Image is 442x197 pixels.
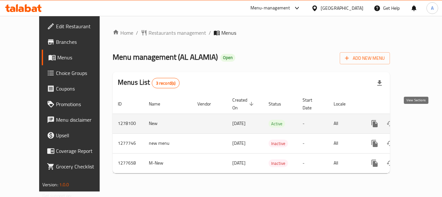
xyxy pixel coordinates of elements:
li: / [136,29,138,37]
span: Active [269,120,285,128]
a: Home [113,29,133,37]
td: - [297,133,328,153]
td: M-New [144,153,192,173]
td: new menu [144,133,192,153]
div: Export file [372,75,387,91]
th: Actions [362,94,434,114]
a: Coverage Report [42,143,113,159]
span: Inactive [269,140,288,147]
span: Status [269,100,290,108]
a: Restaurants management [141,29,206,37]
span: Grocery Checklist [56,163,108,170]
span: A [431,5,434,12]
span: Inactive [269,160,288,167]
td: - [297,153,328,173]
button: more [367,116,382,131]
span: Menus [221,29,236,37]
span: Coverage Report [56,147,108,155]
span: [DATE] [232,159,246,167]
a: Grocery Checklist [42,159,113,174]
td: All [328,133,362,153]
div: Menu-management [250,4,290,12]
td: - [297,114,328,133]
span: Locale [334,100,354,108]
span: Coupons [56,85,108,92]
div: [GEOGRAPHIC_DATA] [321,5,363,12]
a: Menu disclaimer [42,112,113,128]
a: Choice Groups [42,65,113,81]
a: Upsell [42,128,113,143]
a: Branches [42,34,113,50]
span: Vendor [197,100,219,108]
div: Active [269,120,285,128]
td: All [328,114,362,133]
button: more [367,136,382,151]
td: 1277746 [113,133,144,153]
span: Created On [232,96,256,112]
span: Name [149,100,169,108]
table: enhanced table [113,94,434,173]
span: 3 record(s) [152,80,180,86]
h2: Menus List [118,78,180,88]
span: Promotions [56,100,108,108]
a: Promotions [42,96,113,112]
div: Inactive [269,140,288,147]
td: New [144,114,192,133]
span: Choice Groups [56,69,108,77]
span: ID [118,100,130,108]
span: Menus [57,54,108,61]
span: Start Date [303,96,321,112]
button: Add New Menu [340,52,390,64]
span: Open [220,55,235,60]
div: Total records count [152,78,180,88]
span: [DATE] [232,139,246,147]
div: Open [220,54,235,62]
a: Edit Restaurant [42,18,113,34]
span: 1.0.0 [59,180,69,189]
button: more [367,155,382,171]
span: Edit Restaurant [56,22,108,30]
span: Menu disclaimer [56,116,108,124]
span: Menu management ( AL ALAMIA ) [113,50,218,64]
td: 1278100 [113,114,144,133]
nav: breadcrumb [113,29,390,37]
button: Change Status [382,155,398,171]
a: Menus [42,50,113,65]
td: 1277658 [113,153,144,173]
td: All [328,153,362,173]
span: Upsell [56,131,108,139]
span: Version: [42,180,58,189]
span: [DATE] [232,119,246,128]
span: Add New Menu [345,54,385,62]
a: Coupons [42,81,113,96]
span: Restaurants management [149,29,206,37]
li: / [209,29,211,37]
span: Branches [56,38,108,46]
button: Change Status [382,136,398,151]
